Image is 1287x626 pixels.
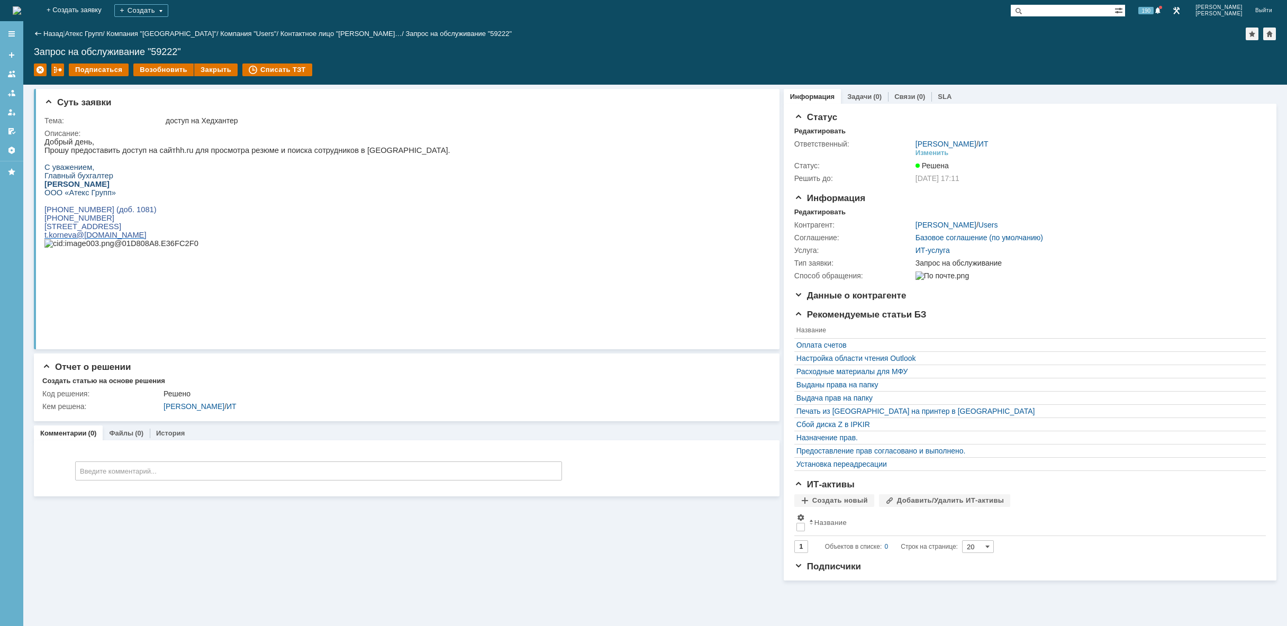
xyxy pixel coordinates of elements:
div: Запрос на обслуживание "59222" [406,30,512,38]
a: Создать заявку [3,47,20,63]
div: Редактировать [794,127,846,135]
a: Задачи [847,93,872,101]
a: Назначение прав. [796,433,1258,442]
div: Код решения: [42,389,161,398]
div: Способ обращения: [794,271,913,280]
div: Запрос на обслуживание [916,259,1259,267]
a: Информация [790,93,835,101]
div: Ответственный: [794,140,913,148]
a: [PERSON_NAME] [164,402,224,411]
a: Настройка области чтения Outlook [796,354,1258,362]
div: / [916,140,989,148]
a: ИТ [226,402,237,411]
span: [PERSON_NAME] [1195,4,1243,11]
div: доступ на Хедхантер [166,116,762,125]
div: / [106,30,220,38]
a: Базовое соглашение (по умолчанию) [916,233,1043,242]
a: Настройки [3,142,20,159]
div: Печать из [GEOGRAPHIC_DATA] на принтер в [GEOGRAPHIC_DATA] [796,407,1258,415]
div: Название [814,519,847,527]
img: По почте.png [916,271,969,280]
div: (0) [917,93,925,101]
div: Описание: [44,129,764,138]
a: Компания "Users" [220,30,276,38]
div: / [280,30,406,38]
span: ru [142,8,149,17]
span: ИТ-активы [794,479,855,489]
a: Комментарии [40,429,87,437]
span: Расширенный поиск [1114,5,1125,15]
div: Тип заявки: [794,259,913,267]
i: Строк на странице: [825,540,958,553]
span: Данные о контрагенте [794,291,907,301]
a: Перейти на домашнюю страницу [13,6,21,15]
a: Оплата счетов [796,341,1258,349]
th: Название [794,324,1261,339]
span: Объектов в списке: [825,543,882,550]
div: Выдача прав на папку [796,394,1258,402]
span: Подписчики [794,561,861,571]
a: Заявки на командах [3,66,20,83]
div: Изменить [916,149,949,157]
span: @[DOMAIN_NAME] [32,93,102,102]
a: Назад [43,30,63,38]
span: . [2,93,4,102]
div: Контрагент: [794,221,913,229]
a: Мои согласования [3,123,20,140]
a: Users [978,221,998,229]
span: hh [131,8,140,17]
a: Компания "[GEOGRAPHIC_DATA]" [106,30,216,38]
div: Соглашение: [794,233,913,242]
span: Рекомендуемые статьи БЗ [794,310,927,320]
div: Создать статью на основе решения [42,377,165,385]
a: Расходные материалы для МФУ [796,367,1258,376]
span: 190 [1138,7,1154,14]
a: ИТ-услуга [916,246,950,255]
span: [DATE] 17:11 [916,174,959,183]
div: Сделать домашней страницей [1263,28,1276,40]
span: Суть заявки [44,97,111,107]
a: Предоставление прав согласовано и выполнено. [796,447,1258,455]
div: Редактировать [794,208,846,216]
div: / [916,221,998,229]
div: (0) [88,429,97,437]
a: Выданы права на папку [796,380,1258,389]
a: SLA [938,93,951,101]
div: (0) [135,429,143,437]
a: История [156,429,185,437]
div: 0 [885,540,889,553]
a: Атекс Групп [65,30,103,38]
div: Установка переадресации [796,460,1258,468]
div: Удалить [34,63,47,76]
span: Решена [916,161,949,170]
a: ИТ [978,140,989,148]
div: (0) [873,93,882,101]
span: Информация [794,193,865,203]
div: Создать [114,4,168,17]
a: Перейти в интерфейс администратора [1170,4,1183,17]
a: Файлы [109,429,133,437]
div: Запрос на обслуживание "59222" [34,47,1276,57]
span: Отчет о решении [42,362,131,372]
div: Тема: [44,116,164,125]
a: Заявки в моей ответственности [3,85,20,102]
div: / [220,30,280,38]
div: Кем решена: [42,402,161,411]
div: | [63,29,65,37]
span: Статус [794,112,837,122]
div: Решено [164,389,762,398]
span: korneva [4,93,32,102]
a: [PERSON_NAME] [916,221,976,229]
div: Решить до: [794,174,913,183]
span: [PERSON_NAME] [1195,11,1243,17]
a: Связи [894,93,915,101]
th: Название [807,511,1261,536]
img: logo [13,6,21,15]
div: Услуга: [794,246,913,255]
a: Сбой диска Z в IPKIR [796,420,1258,429]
